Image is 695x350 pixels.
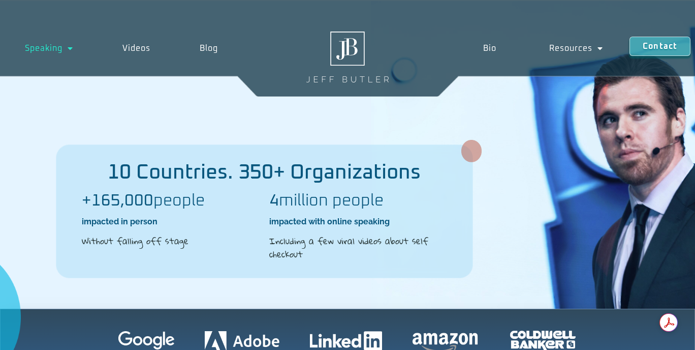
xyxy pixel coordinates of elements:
[457,37,630,60] nav: Menu
[269,193,279,209] b: 4
[269,193,447,209] h2: million people
[98,37,175,60] a: Videos
[269,216,447,227] h2: impacted with online speaking
[523,37,629,60] a: Resources
[269,235,447,260] h2: Including a few viral videos about self checkout
[629,37,690,56] a: Contact
[82,235,259,248] h2: Without falling off stage
[82,193,259,209] h2: people
[643,42,677,50] span: Contact
[82,216,259,227] h2: impacted in person
[457,37,523,60] a: Bio
[56,162,472,183] h2: 10 Countries. 350+ Organizations
[82,193,153,209] b: +165,000
[175,37,243,60] a: Blog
